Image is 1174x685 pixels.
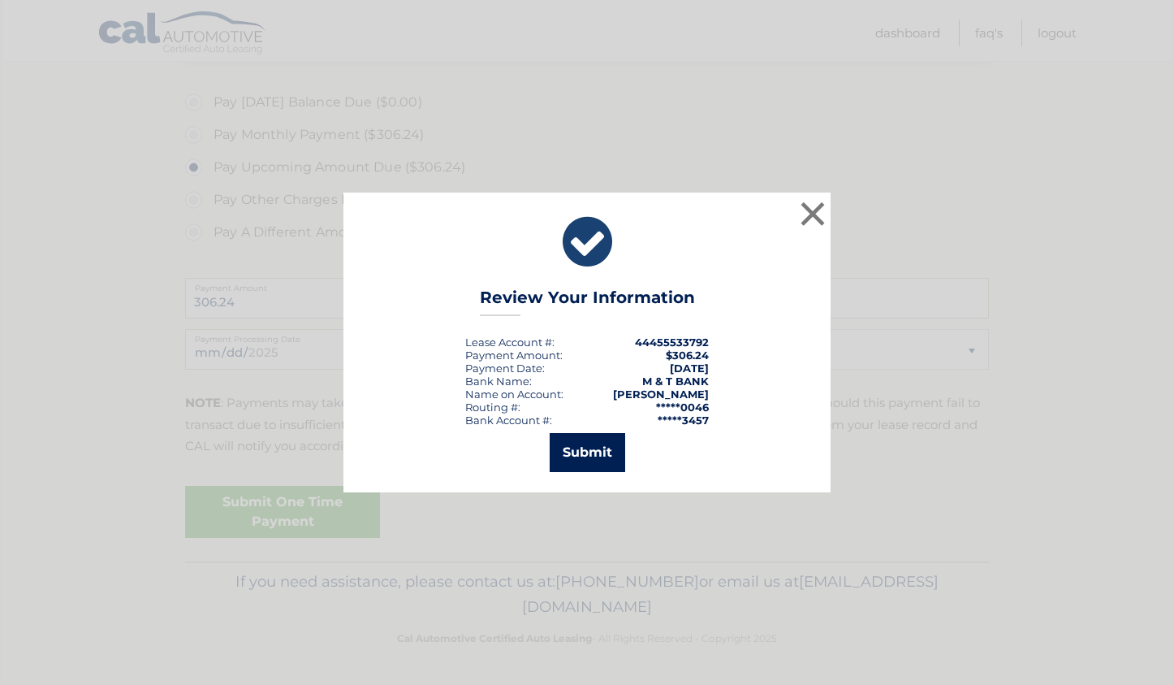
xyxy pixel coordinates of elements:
span: [DATE] [670,362,709,375]
div: Name on Account: [465,388,563,401]
strong: M & T BANK [642,375,709,388]
div: : [465,362,545,375]
strong: [PERSON_NAME] [613,388,709,401]
div: Bank Account #: [465,414,552,427]
strong: 44455533792 [635,336,709,349]
button: Submit [550,433,625,472]
div: Lease Account #: [465,336,555,349]
button: × [796,197,829,230]
h3: Review Your Information [480,288,695,316]
span: Payment Date [465,362,542,375]
div: Payment Amount: [465,349,563,362]
div: Bank Name: [465,375,532,388]
div: Routing #: [465,401,520,414]
span: $306.24 [666,349,709,362]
